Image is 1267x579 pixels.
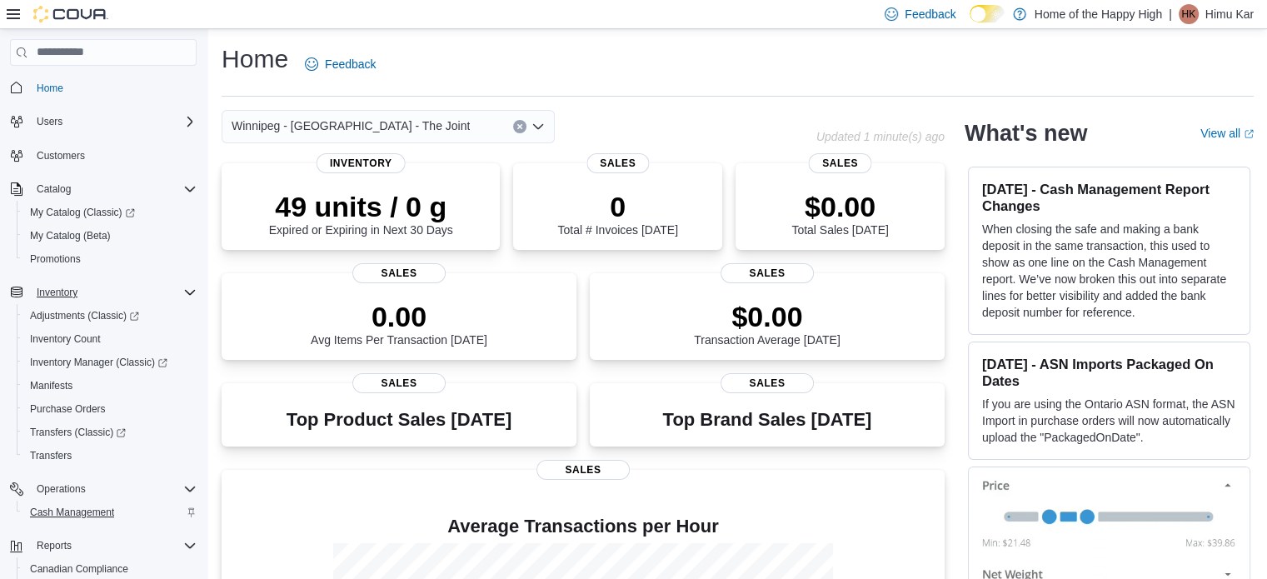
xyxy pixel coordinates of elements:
[325,56,376,72] span: Feedback
[30,282,84,302] button: Inventory
[23,502,121,522] a: Cash Management
[30,145,197,166] span: Customers
[37,482,86,496] span: Operations
[287,410,511,430] h3: Top Product Sales [DATE]
[970,22,970,23] span: Dark Mode
[3,110,203,133] button: Users
[317,153,406,173] span: Inventory
[3,534,203,557] button: Reports
[809,153,871,173] span: Sales
[30,112,197,132] span: Users
[30,479,197,499] span: Operations
[23,202,142,222] a: My Catalog (Classic)
[531,120,545,133] button: Open list of options
[3,281,203,304] button: Inventory
[721,373,814,393] span: Sales
[30,536,197,556] span: Reports
[23,352,197,372] span: Inventory Manager (Classic)
[557,190,677,237] div: Total # Invoices [DATE]
[536,460,630,480] span: Sales
[30,426,126,439] span: Transfers (Classic)
[17,421,203,444] a: Transfers (Classic)
[30,77,197,98] span: Home
[30,506,114,519] span: Cash Management
[23,226,117,246] a: My Catalog (Beta)
[30,562,128,576] span: Canadian Compliance
[30,252,81,266] span: Promotions
[23,249,87,269] a: Promotions
[222,42,288,76] h1: Home
[17,501,203,524] button: Cash Management
[982,396,1236,446] p: If you are using the Ontario ASN format, the ASN Import in purchase orders will now automatically...
[17,397,203,421] button: Purchase Orders
[23,376,79,396] a: Manifests
[30,536,78,556] button: Reports
[30,229,111,242] span: My Catalog (Beta)
[17,351,203,374] a: Inventory Manager (Classic)
[30,449,72,462] span: Transfers
[23,306,197,326] span: Adjustments (Classic)
[694,300,841,347] div: Transaction Average [DATE]
[30,146,92,166] a: Customers
[33,6,108,22] img: Cova
[298,47,382,81] a: Feedback
[37,182,71,196] span: Catalog
[905,6,955,22] span: Feedback
[17,327,203,351] button: Inventory Count
[37,149,85,162] span: Customers
[23,399,197,419] span: Purchase Orders
[17,374,203,397] button: Manifests
[23,226,197,246] span: My Catalog (Beta)
[23,446,197,466] span: Transfers
[1179,4,1199,24] div: Himu Kar
[721,263,814,283] span: Sales
[1169,4,1172,24] p: |
[23,502,197,522] span: Cash Management
[557,190,677,223] p: 0
[3,143,203,167] button: Customers
[982,356,1236,389] h3: [DATE] - ASN Imports Packaged On Dates
[1205,4,1254,24] p: Himu Kar
[586,153,649,173] span: Sales
[311,300,487,333] p: 0.00
[17,247,203,271] button: Promotions
[30,282,197,302] span: Inventory
[694,300,841,333] p: $0.00
[23,329,107,349] a: Inventory Count
[513,120,526,133] button: Clear input
[311,300,487,347] div: Avg Items Per Transaction [DATE]
[663,410,872,430] h3: Top Brand Sales [DATE]
[37,82,63,95] span: Home
[1244,129,1254,139] svg: External link
[23,422,132,442] a: Transfers (Classic)
[269,190,453,237] div: Expired or Expiring in Next 30 Days
[965,120,1087,147] h2: What's new
[30,479,92,499] button: Operations
[23,422,197,442] span: Transfers (Classic)
[17,201,203,224] a: My Catalog (Classic)
[30,179,197,199] span: Catalog
[30,78,70,98] a: Home
[235,517,931,537] h4: Average Transactions per Hour
[352,373,446,393] span: Sales
[17,224,203,247] button: My Catalog (Beta)
[970,5,1005,22] input: Dark Mode
[30,112,69,132] button: Users
[232,116,470,136] span: Winnipeg - [GEOGRAPHIC_DATA] - The Joint
[17,444,203,467] button: Transfers
[23,559,197,579] span: Canadian Compliance
[30,402,106,416] span: Purchase Orders
[23,329,197,349] span: Inventory Count
[982,221,1236,321] p: When closing the safe and making a bank deposit in the same transaction, this used to show as one...
[816,130,945,143] p: Updated 1 minute(s) ago
[269,190,453,223] p: 49 units / 0 g
[23,446,78,466] a: Transfers
[23,559,135,579] a: Canadian Compliance
[791,190,888,223] p: $0.00
[23,249,197,269] span: Promotions
[1035,4,1162,24] p: Home of the Happy High
[30,332,101,346] span: Inventory Count
[23,306,146,326] a: Adjustments (Classic)
[23,352,174,372] a: Inventory Manager (Classic)
[1200,127,1254,140] a: View allExternal link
